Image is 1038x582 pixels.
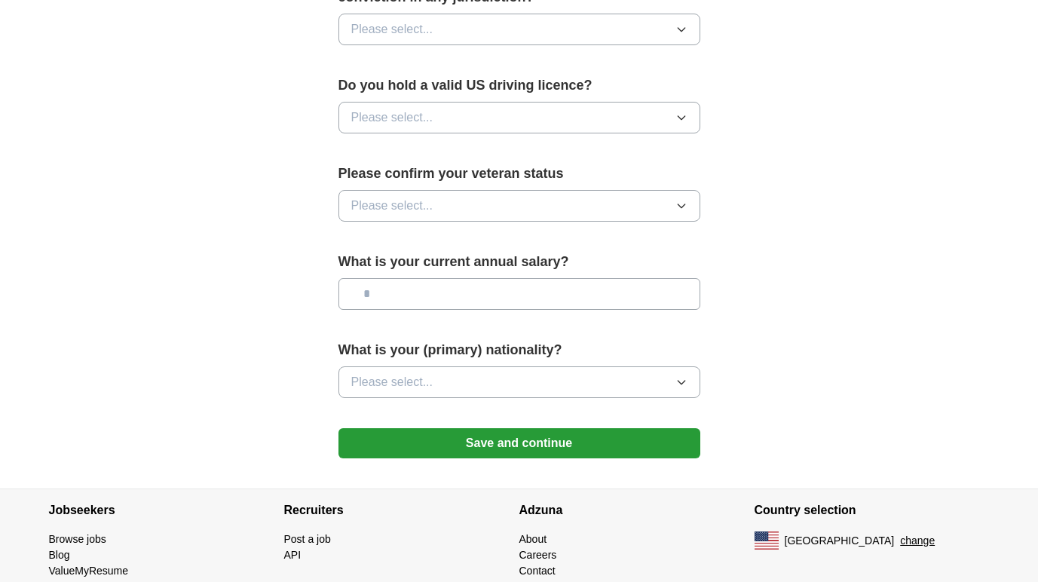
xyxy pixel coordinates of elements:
[351,373,433,391] span: Please select...
[338,102,700,133] button: Please select...
[338,190,700,222] button: Please select...
[284,533,331,545] a: Post a job
[338,252,700,272] label: What is your current annual salary?
[351,109,433,127] span: Please select...
[49,549,70,561] a: Blog
[351,20,433,38] span: Please select...
[755,531,779,550] img: US flag
[755,489,990,531] h4: Country selection
[338,164,700,184] label: Please confirm your veteran status
[519,565,556,577] a: Contact
[338,14,700,45] button: Please select...
[785,533,895,549] span: [GEOGRAPHIC_DATA]
[519,549,557,561] a: Careers
[351,197,433,215] span: Please select...
[338,428,700,458] button: Save and continue
[338,75,700,96] label: Do you hold a valid US driving licence?
[338,340,700,360] label: What is your (primary) nationality?
[519,533,547,545] a: About
[338,366,700,398] button: Please select...
[900,533,935,549] button: change
[49,533,106,545] a: Browse jobs
[284,549,302,561] a: API
[49,565,129,577] a: ValueMyResume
